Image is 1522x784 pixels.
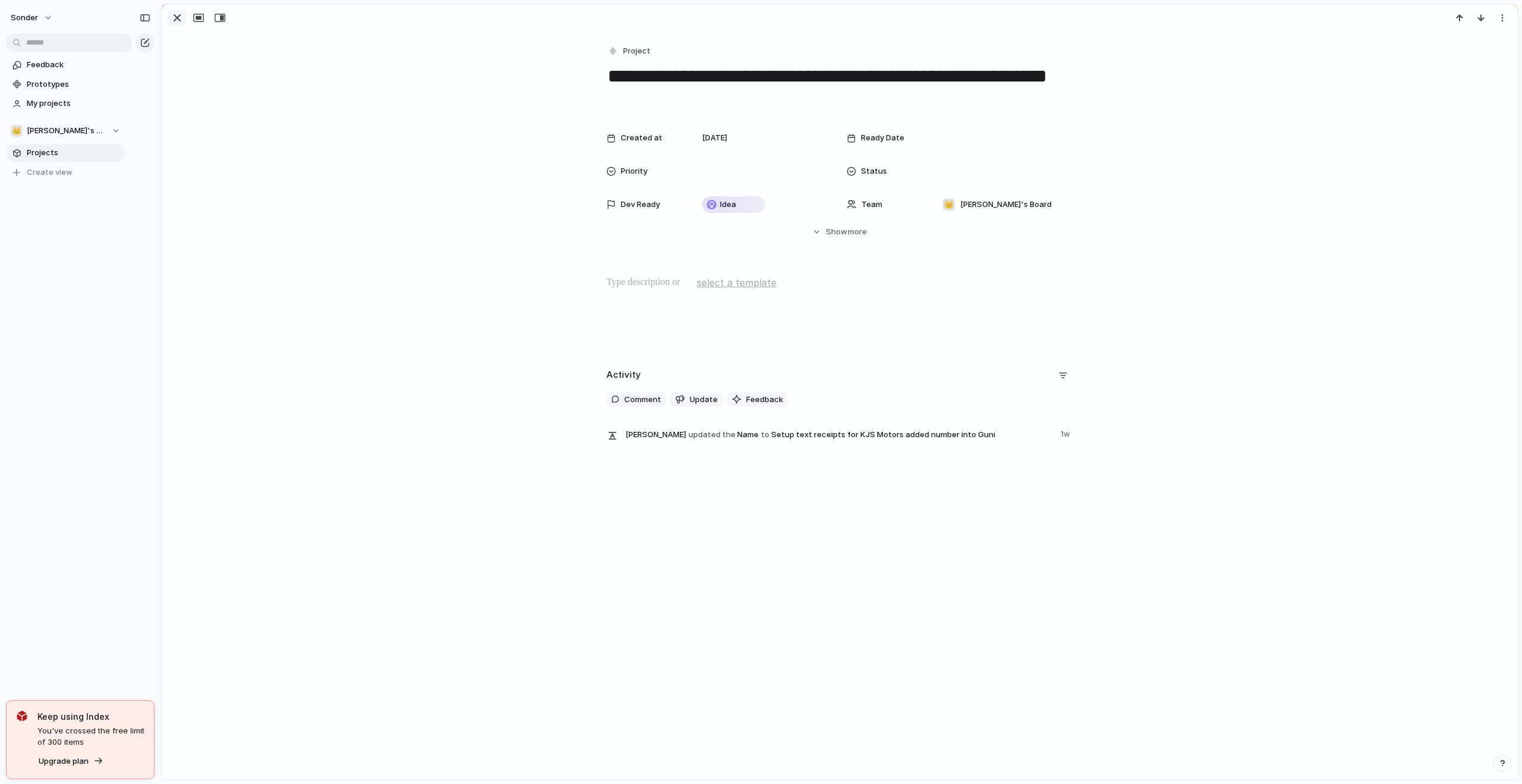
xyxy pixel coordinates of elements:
a: Prototypes [6,76,125,93]
span: Team [861,199,882,211]
span: You've crossed the free limit of 300 items [37,725,144,748]
button: select a template [695,274,778,291]
span: Projects [27,147,121,159]
span: Project [623,45,650,57]
span: Keep using Index [37,710,144,723]
span: Status [861,165,887,177]
button: Create view [6,164,125,181]
span: more [848,226,867,238]
a: My projects [6,95,125,112]
span: Priority [621,165,647,177]
span: Idea [720,199,736,211]
a: Projects [6,144,125,162]
button: sonder [5,8,59,27]
span: [PERSON_NAME]'s Board [27,125,106,137]
a: Feedback [6,56,125,74]
h2: Activity [606,368,641,382]
button: Comment [606,392,666,407]
span: updated the [688,429,735,441]
span: select a template [697,275,776,290]
span: Feedback [27,59,121,71]
button: Update [671,392,722,407]
span: Created at [621,132,662,144]
span: Name Setup text receipts for KJS Motors added number into Guni [625,426,1054,443]
span: sonder [11,12,38,24]
span: Comment [624,394,661,406]
button: 👑[PERSON_NAME]'s Board [6,122,125,140]
div: 👑 [943,199,955,211]
span: Ready Date [861,132,904,144]
button: Upgrade plan [35,753,107,770]
span: Create view [27,167,73,178]
span: [PERSON_NAME]'s Board [960,199,1052,211]
button: Feedback [727,392,788,407]
span: to [761,429,769,441]
span: 1w [1061,426,1073,440]
span: [DATE] [702,132,727,144]
span: Feedback [746,394,783,406]
span: Show [826,226,847,238]
span: My projects [27,98,121,109]
span: Prototypes [27,79,121,90]
span: Update [690,394,718,406]
span: Dev Ready [621,199,660,211]
button: Project [605,43,654,60]
button: Showmore [606,221,1073,243]
span: [PERSON_NAME] [625,429,686,441]
div: 👑 [11,125,23,137]
span: Upgrade plan [39,755,89,767]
